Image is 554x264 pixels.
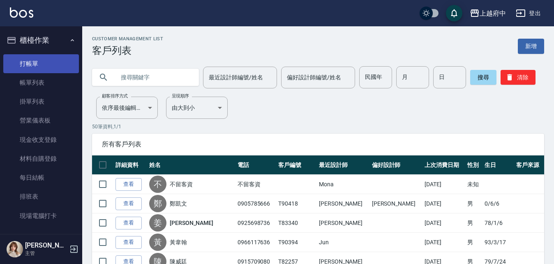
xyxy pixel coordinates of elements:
[317,155,370,175] th: 最近設計師
[115,197,142,210] a: 查看
[102,140,534,148] span: 所有客戶列表
[92,123,544,130] p: 50 筆資料, 1 / 1
[3,130,79,149] a: 現金收支登錄
[170,238,187,246] a: 黃韋翰
[482,155,514,175] th: 生日
[149,234,166,251] div: 黃
[166,97,228,119] div: 由大到小
[92,36,163,42] h2: Customer Management List
[3,92,79,111] a: 掛單列表
[149,214,166,232] div: 姜
[235,175,276,194] td: 不留客資
[370,194,423,213] td: [PERSON_NAME]
[147,155,235,175] th: 姓名
[113,155,147,175] th: 詳細資料
[317,213,370,233] td: [PERSON_NAME]
[170,219,213,227] a: [PERSON_NAME]
[422,175,465,194] td: [DATE]
[480,8,506,19] div: 上越府中
[466,5,509,22] button: 上越府中
[7,241,23,257] img: Person
[501,70,536,85] button: 清除
[149,195,166,212] div: 鄭
[235,213,276,233] td: 0925698736
[465,233,482,252] td: 男
[422,233,465,252] td: [DATE]
[92,45,163,56] h3: 客戶列表
[10,7,33,18] img: Logo
[276,233,317,252] td: T90394
[3,30,79,51] button: 櫃檯作業
[149,176,166,193] div: 不
[317,175,370,194] td: Mona
[235,194,276,213] td: 0905785666
[482,233,514,252] td: 93/3/17
[276,155,317,175] th: 客戶編號
[422,213,465,233] td: [DATE]
[482,194,514,213] td: 0/6/6
[482,213,514,233] td: 78/1/6
[3,229,79,250] button: 預約管理
[235,155,276,175] th: 電話
[235,233,276,252] td: 0966117636
[518,39,544,54] a: 新增
[115,236,142,249] a: 查看
[170,199,187,208] a: 鄭凱文
[25,250,67,257] p: 主管
[25,241,67,250] h5: [PERSON_NAME]
[3,168,79,187] a: 每日結帳
[115,66,192,88] input: 搜尋關鍵字
[3,149,79,168] a: 材料自購登錄
[96,97,158,119] div: 依序最後編輯時間
[422,194,465,213] td: [DATE]
[370,155,423,175] th: 偏好設計師
[172,93,189,99] label: 呈現順序
[514,155,544,175] th: 客戶來源
[102,93,128,99] label: 顧客排序方式
[3,187,79,206] a: 排班表
[276,213,317,233] td: T83340
[512,6,544,21] button: 登出
[446,5,462,21] button: save
[465,155,482,175] th: 性別
[465,175,482,194] td: 未知
[3,73,79,92] a: 帳單列表
[115,178,142,191] a: 查看
[465,194,482,213] td: 男
[3,111,79,130] a: 營業儀表板
[3,54,79,73] a: 打帳單
[317,194,370,213] td: [PERSON_NAME]
[170,180,193,188] a: 不留客資
[317,233,370,252] td: Jun
[422,155,465,175] th: 上次消費日期
[470,70,496,85] button: 搜尋
[115,217,142,229] a: 查看
[465,213,482,233] td: 男
[3,206,79,225] a: 現場電腦打卡
[276,194,317,213] td: T90418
